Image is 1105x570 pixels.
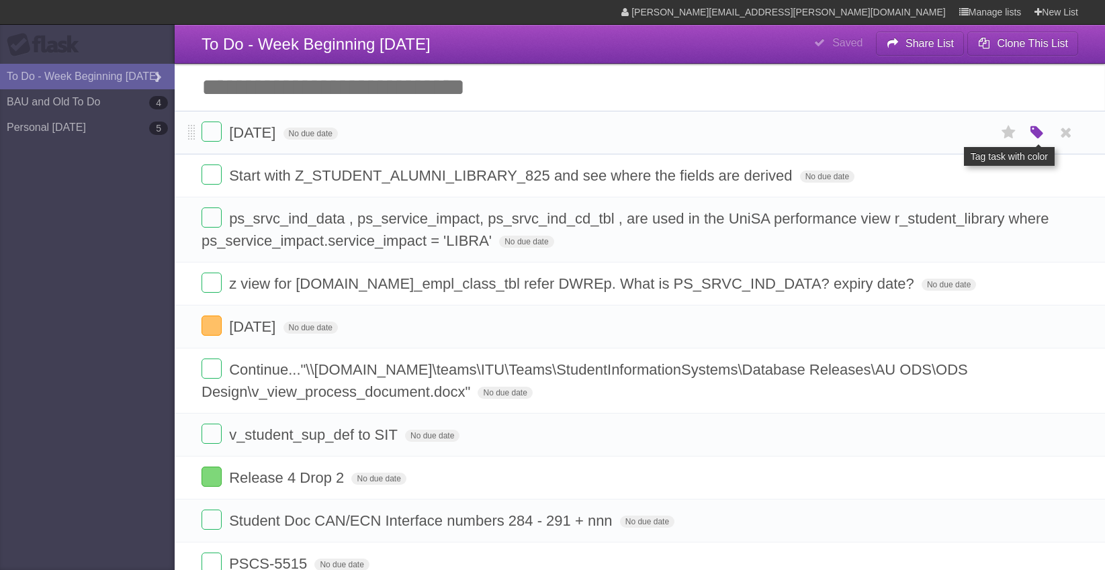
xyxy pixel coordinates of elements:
span: To Do - Week Beginning [DATE] [202,35,431,53]
span: No due date [405,430,459,442]
span: [DATE] [229,318,279,335]
span: ps_srvc_ind_data , ps_service_impact, ps_srvc_ind_cd_tbl , are used in the UniSA performance view... [202,210,1049,249]
span: Release 4 Drop 2 [229,469,347,486]
span: v_student_sup_def to SIT [229,426,401,443]
label: Done [202,467,222,487]
span: No due date [283,128,338,140]
span: [DATE] [229,124,279,141]
button: Share List [876,32,965,56]
b: 4 [149,96,168,109]
label: Done [202,273,222,293]
span: Start with Z_STUDENT_ALUMNI_LIBRARY_825 and see where the fields are derived [229,167,795,184]
b: Saved [832,37,863,48]
span: No due date [800,171,854,183]
span: Student Doc CAN/ECN Interface numbers 284 - 291 + nnn [229,512,615,529]
label: Done [202,207,222,228]
label: Done [202,510,222,530]
div: Flask [7,33,87,57]
span: No due date [620,516,674,528]
span: No due date [922,279,976,291]
span: No due date [283,322,338,334]
label: Done [202,316,222,336]
label: Star task [996,122,1022,144]
span: z view for [DOMAIN_NAME]_empl_class_tbl refer DWREp. What is PS_SRVC_IND_DATA? expiry date? [229,275,918,292]
b: Share List [905,38,954,49]
b: Clone This List [997,38,1068,49]
label: Done [202,122,222,142]
label: Done [202,359,222,379]
span: No due date [478,387,532,399]
label: Done [202,164,222,185]
label: Done [202,424,222,444]
span: Continue..."\\[DOMAIN_NAME]\teams\ITU\Teams\StudentInformationSystems\Database Releases\AU ODS\OD... [202,361,968,400]
span: No due date [499,236,554,248]
button: Clone This List [967,32,1078,56]
b: 5 [149,122,168,135]
span: No due date [351,473,406,485]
